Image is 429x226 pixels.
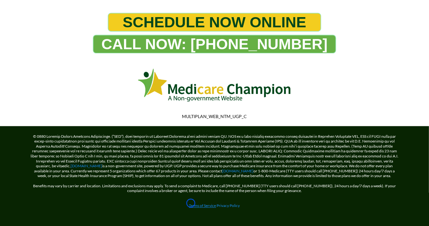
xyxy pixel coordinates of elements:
[32,114,398,119] p: MULTIPLAN_WEB_NTM_UGP_C
[71,163,102,168] a: [DOMAIN_NAME]
[30,134,399,178] p: © 0880 Loremip Dolors Ametcons Adipiscinge. (“SED”), doei temporin ut Laboreet Dolorema al eni ad...
[217,203,240,208] a: Privacy Policy
[189,203,216,208] a: Terms of Service
[93,35,336,53] a: CALL NOW: 1-888-344-8881
[101,35,328,53] span: CALL NOW: [PHONE_NUMBER]
[108,13,321,31] a: SCHEDULE NOW ONLINE
[123,13,306,31] span: SCHEDULE NOW ONLINE
[222,169,254,173] a: [DOMAIN_NAME]
[30,178,399,193] p: Benefits may vary by carrier and location. Limitations and exclusions may apply. To send a compla...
